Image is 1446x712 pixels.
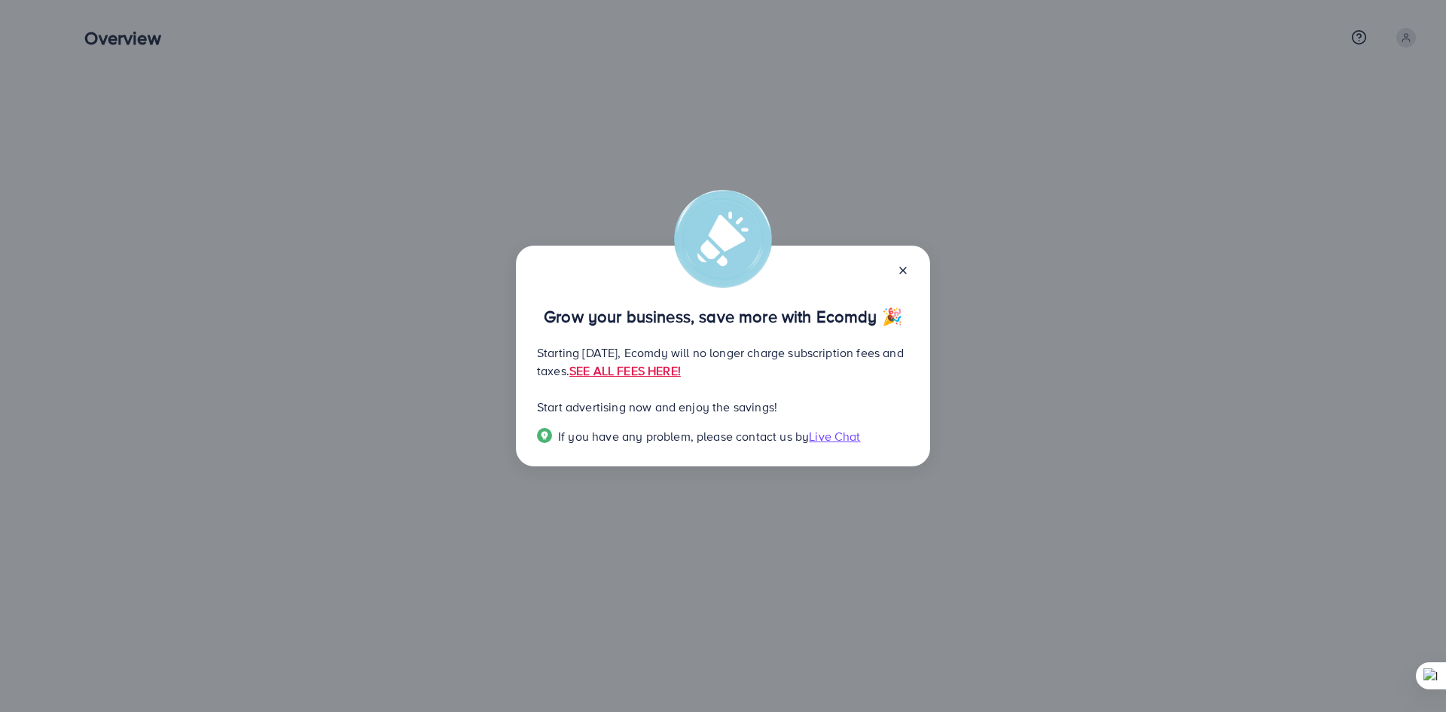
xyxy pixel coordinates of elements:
a: SEE ALL FEES HERE! [569,362,681,379]
p: Grow your business, save more with Ecomdy 🎉 [537,307,909,325]
p: Start advertising now and enjoy the savings! [537,398,909,416]
img: alert [674,190,772,288]
span: If you have any problem, please contact us by [558,428,809,445]
p: Starting [DATE], Ecomdy will no longer charge subscription fees and taxes. [537,344,909,380]
img: Popup guide [537,428,552,443]
span: Live Chat [809,428,860,445]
